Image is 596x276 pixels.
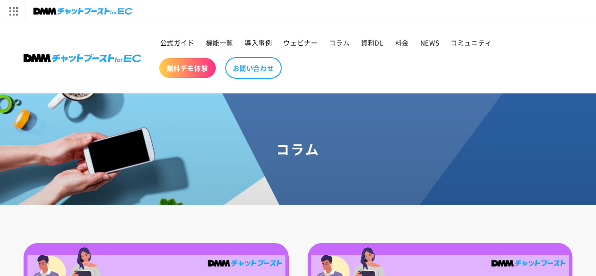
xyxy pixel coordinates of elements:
[167,64,208,72] span: 無料デモ体験
[361,38,384,47] span: 資料DL
[239,33,278,52] a: 導入事例
[450,38,492,47] span: コミュニティ
[323,33,355,52] a: コラム
[155,33,200,52] a: 公式ガイド
[160,38,195,47] span: 公式ガイド
[278,33,323,52] a: ウェビナー
[1,1,25,21] img: サービス
[329,38,350,47] span: コラム
[390,33,415,52] a: 料金
[200,33,239,52] a: 機能一覧
[415,33,445,52] a: NEWS
[245,38,272,47] span: 導入事例
[355,33,389,52] a: 資料DL
[11,141,585,158] h1: コラム
[24,54,141,62] img: 株式会社DMM Boost
[225,57,282,79] a: お問い合わせ
[206,38,233,47] span: 機能一覧
[159,58,216,78] a: 無料デモ体験
[395,38,409,47] span: 料金
[33,5,132,18] img: チャットブーストforEC
[420,38,439,47] span: NEWS
[283,38,318,47] span: ウェビナー
[445,33,498,52] a: コミュニティ
[233,64,274,72] span: お問い合わせ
